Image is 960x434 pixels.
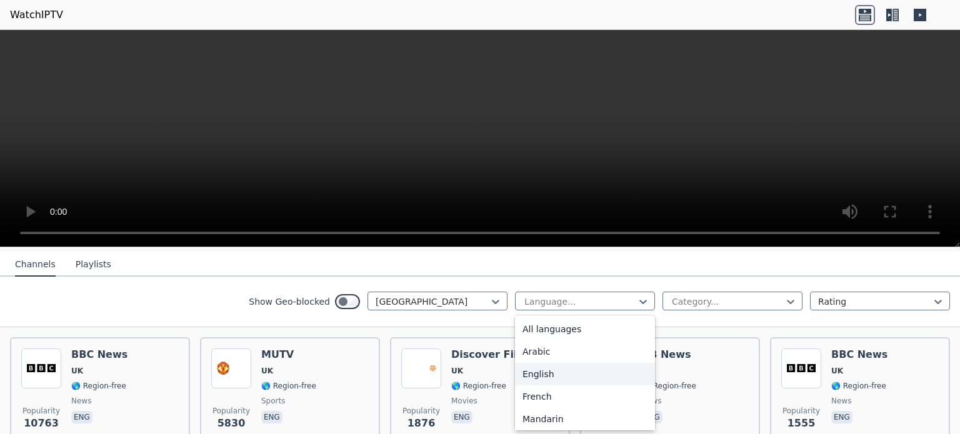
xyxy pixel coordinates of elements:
button: Playlists [76,253,111,277]
span: UK [261,366,273,376]
p: eng [71,411,92,423]
span: 🌎 Region-free [451,381,506,391]
span: 🌎 Region-free [831,381,886,391]
img: BBC News [781,348,821,388]
h6: BBC News [831,348,887,361]
span: movies [451,396,477,406]
span: 5830 [217,416,246,431]
span: news [71,396,91,406]
span: UK [831,366,843,376]
span: sports [261,396,285,406]
p: eng [831,411,852,423]
h6: GB News [641,348,696,361]
span: UK [71,366,83,376]
img: BBC News [21,348,61,388]
h6: BBC News [71,348,127,361]
span: Popularity [402,406,440,416]
div: French [515,385,655,408]
span: 🌎 Region-free [641,381,696,391]
div: Arabic [515,340,655,363]
span: 10763 [24,416,59,431]
p: eng [261,411,282,423]
div: All languages [515,318,655,340]
label: Show Geo-blocked [249,295,330,308]
span: UK [451,366,463,376]
span: 1555 [787,416,816,431]
div: English [515,363,655,385]
img: Discover Film [401,348,441,388]
span: 🌎 Region-free [261,381,316,391]
span: Popularity [782,406,820,416]
img: MUTV [211,348,251,388]
span: Popularity [212,406,250,416]
span: 🌎 Region-free [71,381,126,391]
h6: Discover Film [451,348,527,361]
span: 1876 [407,416,436,431]
span: news [831,396,851,406]
a: WatchIPTV [10,7,63,22]
span: Popularity [22,406,60,416]
div: Mandarin [515,408,655,430]
p: eng [451,411,472,423]
button: Channels [15,253,56,277]
h6: MUTV [261,348,316,361]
